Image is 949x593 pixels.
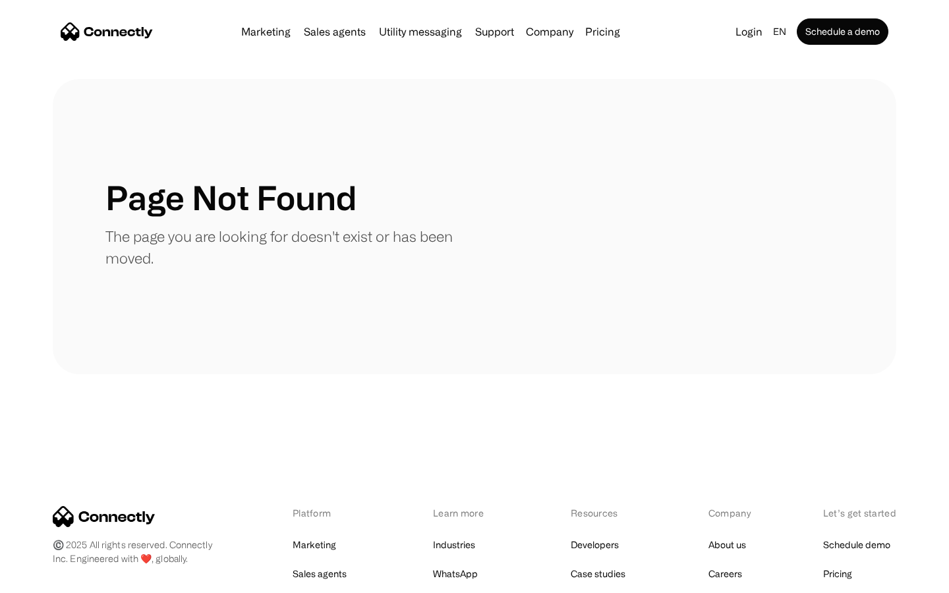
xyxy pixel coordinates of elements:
[433,536,475,554] a: Industries
[823,506,896,520] div: Let’s get started
[470,26,519,37] a: Support
[299,26,371,37] a: Sales agents
[293,506,364,520] div: Platform
[571,565,625,583] a: Case studies
[823,565,852,583] a: Pricing
[571,536,619,554] a: Developers
[293,536,336,554] a: Marketing
[708,506,755,520] div: Company
[105,178,357,217] h1: Page Not Found
[823,536,890,554] a: Schedule demo
[708,565,742,583] a: Careers
[433,565,478,583] a: WhatsApp
[773,22,786,41] div: en
[236,26,296,37] a: Marketing
[433,506,502,520] div: Learn more
[374,26,467,37] a: Utility messaging
[526,22,573,41] div: Company
[708,536,746,554] a: About us
[105,225,474,269] p: The page you are looking for doesn't exist or has been moved.
[730,22,768,41] a: Login
[26,570,79,588] ul: Language list
[580,26,625,37] a: Pricing
[293,565,347,583] a: Sales agents
[571,506,640,520] div: Resources
[797,18,888,45] a: Schedule a demo
[13,569,79,588] aside: Language selected: English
